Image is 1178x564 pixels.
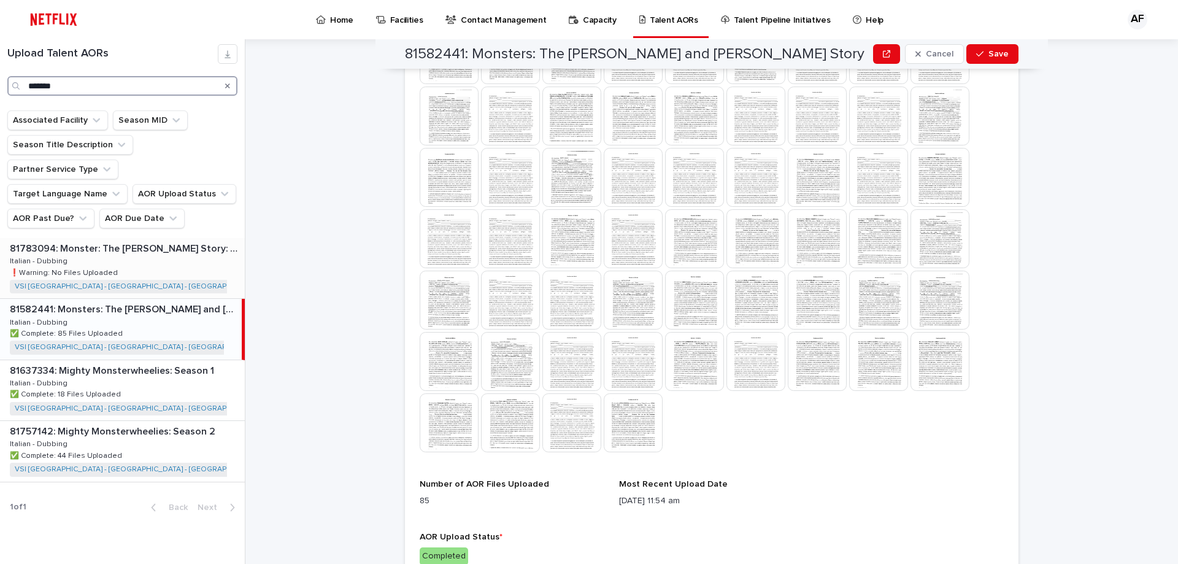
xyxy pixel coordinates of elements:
span: Save [988,50,1009,58]
p: Italian - Dubbing [10,316,70,327]
h2: 81582441: Monsters: The [PERSON_NAME] and [PERSON_NAME] Story [405,45,864,63]
p: 81783094: Monster: The [PERSON_NAME] Story: Season 1 [10,241,242,255]
button: Partner Service Type [7,160,118,179]
button: Cancel [905,44,964,64]
input: Search [7,76,237,96]
p: 81757142: Mighty Monsterwheelies: Season 2 [10,423,218,438]
button: Season Title Description [7,135,133,155]
button: AOR Due Date [99,209,185,228]
a: VSI [GEOGRAPHIC_DATA] - [GEOGRAPHIC_DATA] - [GEOGRAPHIC_DATA] [15,343,263,352]
p: Italian - Dubbing [10,377,70,388]
p: Italian - Dubbing [10,438,70,449]
button: Save [966,44,1018,64]
button: AOR Upload Status [133,184,236,204]
span: Most Recent Upload Date [619,480,728,489]
span: Number of AOR Files Uploaded [420,480,549,489]
span: AOR Upload Status [420,533,502,541]
span: Back [161,503,188,512]
p: ✅ Complete: 85 Files Uploaded [10,327,125,338]
button: Season MID [113,110,188,130]
div: AF [1128,10,1147,29]
img: ifQbXi3ZQGMSEF7WDB7W [25,7,83,32]
p: 81637334: Mighty Monsterwheelies: Season 1 [10,363,217,377]
h1: Upload Talent AORs [7,47,218,61]
a: VSI [GEOGRAPHIC_DATA] - [GEOGRAPHIC_DATA] - [GEOGRAPHIC_DATA] [15,282,263,291]
p: ✅ Complete: 18 Files Uploaded [10,388,123,399]
a: VSI [GEOGRAPHIC_DATA] - [GEOGRAPHIC_DATA] - [GEOGRAPHIC_DATA] [15,465,263,474]
button: Target Language Name [7,184,128,204]
p: ❗️Warning: No Files Uploaded [10,266,120,277]
p: 85 [420,495,604,508]
button: Back [141,502,193,513]
button: AOR Past Due? [7,209,94,228]
a: VSI [GEOGRAPHIC_DATA] - [GEOGRAPHIC_DATA] - [GEOGRAPHIC_DATA] [15,404,263,413]
button: Associated Facility [7,110,108,130]
span: Next [198,503,225,512]
p: [DATE] 11:54 am [619,495,804,508]
p: ✅ Complete: 44 Files Uploaded [10,449,125,460]
p: Italian - Dubbing [10,255,70,266]
span: Cancel [926,50,953,58]
p: 81582441: Monsters: The Lyle and Erik Menendez Story [10,301,239,315]
button: Next [193,502,245,513]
